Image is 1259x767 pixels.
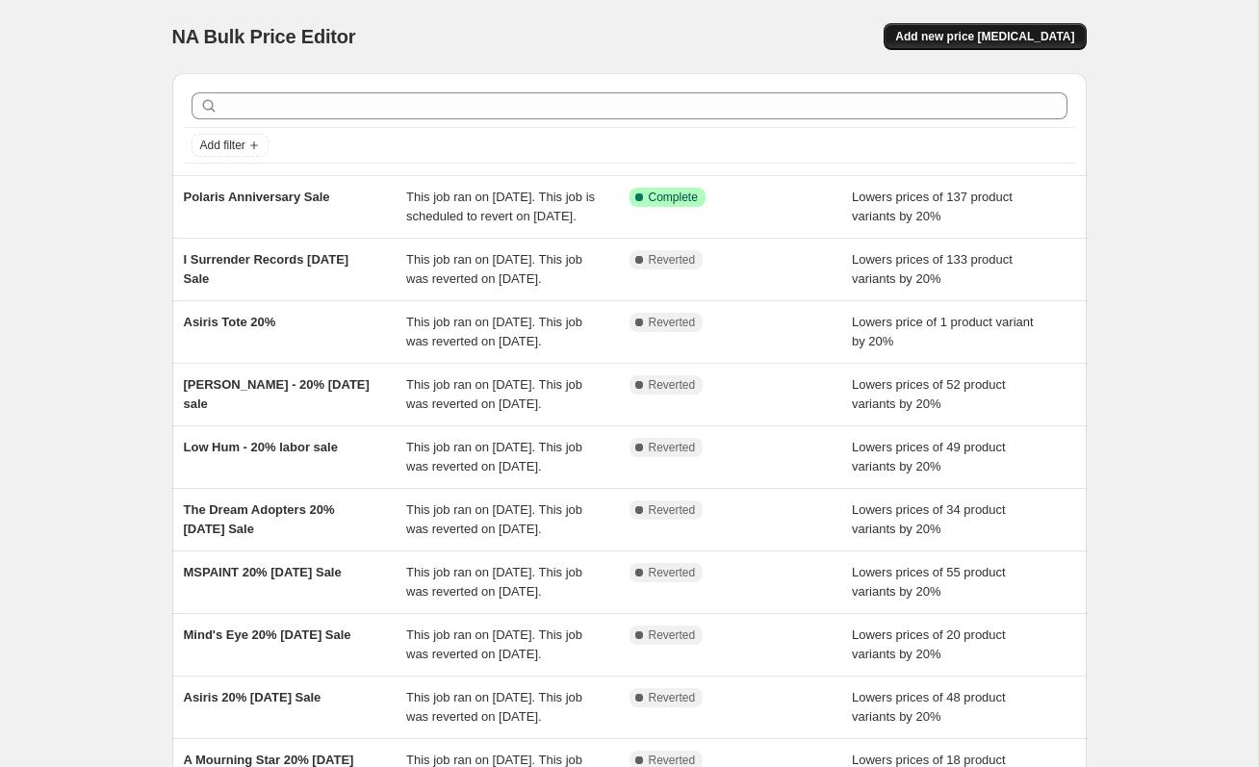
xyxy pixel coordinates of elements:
[852,252,1013,286] span: Lowers prices of 133 product variants by 20%
[406,190,595,223] span: This job ran on [DATE]. This job is scheduled to revert on [DATE].
[649,502,696,518] span: Reverted
[184,190,330,204] span: Polaris Anniversary Sale
[406,315,582,348] span: This job ran on [DATE]. This job was reverted on [DATE].
[649,565,696,580] span: Reverted
[852,190,1013,223] span: Lowers prices of 137 product variants by 20%
[406,377,582,411] span: This job ran on [DATE]. This job was reverted on [DATE].
[852,377,1006,411] span: Lowers prices of 52 product variants by 20%
[649,190,698,205] span: Complete
[406,440,582,473] span: This job ran on [DATE]. This job was reverted on [DATE].
[192,134,269,157] button: Add filter
[184,690,321,704] span: Asiris 20% [DATE] Sale
[649,315,696,330] span: Reverted
[172,26,356,47] span: NA Bulk Price Editor
[884,23,1086,50] button: Add new price [MEDICAL_DATA]
[406,252,582,286] span: This job ran on [DATE]. This job was reverted on [DATE].
[852,315,1034,348] span: Lowers price of 1 product variant by 20%
[852,690,1006,724] span: Lowers prices of 48 product variants by 20%
[852,565,1006,599] span: Lowers prices of 55 product variants by 20%
[406,690,582,724] span: This job ran on [DATE]. This job was reverted on [DATE].
[184,440,338,454] span: Low Hum - 20% labor sale
[184,315,276,329] span: Asiris Tote 20%
[406,627,582,661] span: This job ran on [DATE]. This job was reverted on [DATE].
[649,252,696,268] span: Reverted
[649,377,696,393] span: Reverted
[406,565,582,599] span: This job ran on [DATE]. This job was reverted on [DATE].
[184,377,370,411] span: [PERSON_NAME] - 20% [DATE] sale
[852,627,1006,661] span: Lowers prices of 20 product variants by 20%
[852,502,1006,536] span: Lowers prices of 34 product variants by 20%
[184,252,349,286] span: I Surrender Records [DATE] Sale
[406,502,582,536] span: This job ran on [DATE]. This job was reverted on [DATE].
[649,627,696,643] span: Reverted
[649,690,696,705] span: Reverted
[895,29,1074,44] span: Add new price [MEDICAL_DATA]
[200,138,245,153] span: Add filter
[184,627,351,642] span: Mind's Eye 20% [DATE] Sale
[184,502,335,536] span: The Dream Adopters 20% [DATE] Sale
[649,440,696,455] span: Reverted
[852,440,1006,473] span: Lowers prices of 49 product variants by 20%
[184,565,342,579] span: MSPAINT 20% [DATE] Sale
